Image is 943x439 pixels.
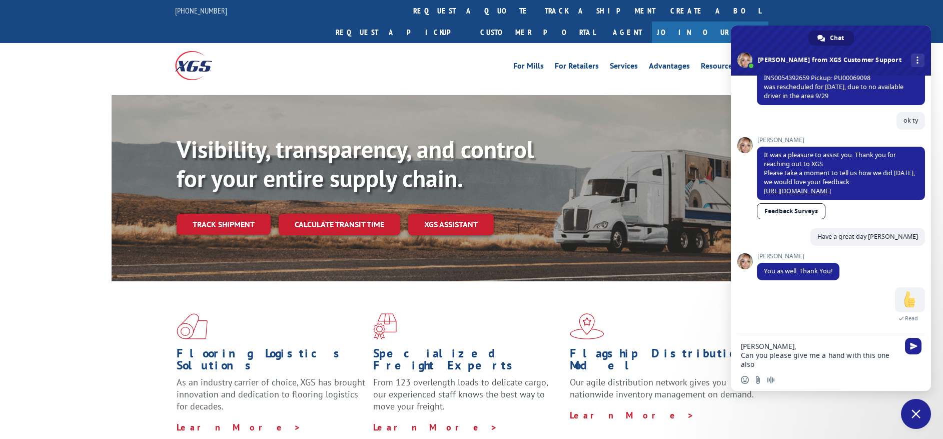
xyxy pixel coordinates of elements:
[741,376,749,384] span: Insert an emoji
[808,31,854,46] div: Chat
[757,253,839,260] span: [PERSON_NAME]
[570,313,604,339] img: xgs-icon-flagship-distribution-model-red
[903,116,918,125] span: ok ty
[570,376,754,400] span: Our agile distribution network gives you nationwide inventory management on demand.
[373,421,498,433] a: Learn More >
[177,421,301,433] a: Learn More >
[177,313,208,339] img: xgs-icon-total-supply-chain-intelligence-red
[757,203,825,219] a: Feedback Surveys
[513,62,544,73] a: For Mills
[408,214,494,235] a: XGS ASSISTANT
[817,232,918,241] span: Have a great day [PERSON_NAME]
[177,214,271,235] a: Track shipment
[652,22,768,43] a: Join Our Team
[830,31,844,46] span: Chat
[767,376,775,384] span: Audio message
[603,22,652,43] a: Agent
[279,214,400,235] a: Calculate transit time
[911,54,924,67] div: More channels
[177,347,366,376] h1: Flooring Logistics Solutions
[555,62,599,73] a: For Retailers
[649,62,690,73] a: Advantages
[764,151,915,195] span: It was a pleasure to assist you. Thank you for reaching out to XGS. Please take a moment to tell ...
[373,313,397,339] img: xgs-icon-focused-on-flooring-red
[764,267,832,275] span: You as well. Thank You!
[610,62,638,73] a: Services
[328,22,473,43] a: Request a pickup
[373,376,562,421] p: From 123 overlength loads to delicate cargo, our experienced staff knows the best way to move you...
[570,409,694,421] a: Learn More >
[175,6,227,16] a: [PHONE_NUMBER]
[741,342,899,369] textarea: Compose your message...
[570,347,759,376] h1: Flagship Distribution Model
[905,315,918,322] span: Read
[905,338,921,354] span: Send
[701,62,736,73] a: Resources
[901,399,931,429] div: Close chat
[373,347,562,376] h1: Specialized Freight Experts
[764,187,831,195] a: [URL][DOMAIN_NAME]
[754,376,762,384] span: Send a file
[473,22,603,43] a: Customer Portal
[764,74,903,100] span: INS0054392659 Pickup: PU00069098 was rescheduled for [DATE], due to no available driver in the ar...
[177,134,534,194] b: Visibility, transparency, and control for your entire supply chain.
[757,137,925,144] span: [PERSON_NAME]
[177,376,365,412] span: As an industry carrier of choice, XGS has brought innovation and dedication to flooring logistics...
